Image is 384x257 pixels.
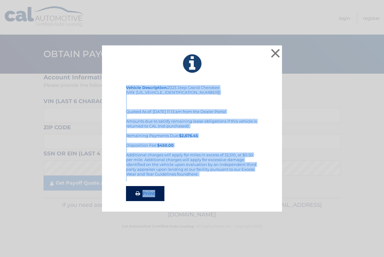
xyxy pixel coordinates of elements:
div: Amounts due to satisfy remaining lease obligations if this vehicle is returned to CAL (not purcha... [126,119,258,148]
a: Print [126,186,164,201]
div: 2023 Jeep Grand Cherokee (VIN: [US_VEHICLE_IDENTIFICATION_NUMBER]) Quoted As of: [DATE] 11:13 am ... [126,85,258,152]
b: $2,676.45 [179,133,198,138]
div: Additional charges will apply for miles in excess of 32,510, at $0.50 per mile. Additional charge... [126,152,258,181]
strong: Vehicle Description: [126,85,167,90]
strong: $450.00 [157,143,174,148]
button: × [269,47,281,59]
a: here [189,172,198,176]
